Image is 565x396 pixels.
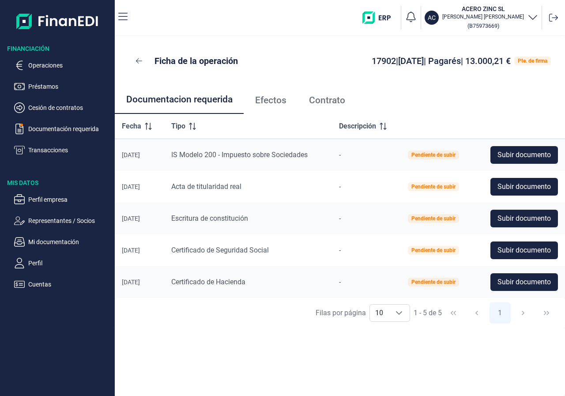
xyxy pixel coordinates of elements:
button: Cesión de contratos [14,102,111,113]
span: Descripción [339,121,376,132]
span: Subir documento [497,181,551,192]
button: Page 1 [490,302,511,324]
p: Operaciones [28,60,111,71]
span: Subir documento [497,277,551,287]
button: Subir documento [490,178,558,196]
button: Subir documento [490,210,558,227]
span: Subir documento [497,150,551,160]
button: Documentación requerida [14,124,111,134]
span: Documentacion requerida [126,95,233,104]
p: Perfil empresa [28,194,111,205]
p: Documentación requerida [28,124,111,134]
span: Escritura de constitución [171,214,248,223]
button: Préstamos [14,81,111,92]
button: Cuentas [14,279,111,290]
small: Copiar cif [467,23,499,29]
button: Mi documentación [14,237,111,247]
span: 1 - 5 de 5 [414,309,442,317]
button: Perfil empresa [14,194,111,205]
a: Efectos [244,86,298,115]
p: Transacciones [28,145,111,155]
div: Filas por página [316,308,366,318]
div: [DATE] [122,151,157,158]
div: [DATE] [122,279,157,286]
span: Certificado de Seguridad Social [171,246,269,254]
button: First Page [443,302,464,324]
img: erp [362,11,397,24]
img: Logo de aplicación [16,7,99,35]
span: 10 [370,305,388,321]
span: - [339,214,341,223]
p: Ficha de la operación [154,55,238,67]
span: Subir documento [497,245,551,256]
span: 17902 | [DATE] | Pagarés | 13.000,21 € [372,56,511,66]
div: Pte. de firma [518,58,547,64]
div: [DATE] [122,183,157,190]
div: Pendiente de subir [411,152,456,158]
span: - [339,278,341,286]
span: Tipo [171,121,185,132]
p: Préstamos [28,81,111,92]
button: Previous Page [466,302,487,324]
a: Contrato [298,86,356,115]
h3: ACERO ZINC SL [442,4,524,13]
div: Choose [388,305,410,321]
button: Transacciones [14,145,111,155]
button: Subir documento [490,146,558,164]
button: Perfil [14,258,111,268]
span: - [339,246,341,254]
a: Documentacion requerida [115,86,244,115]
button: Operaciones [14,60,111,71]
span: Contrato [309,96,345,105]
p: Perfil [28,258,111,268]
span: Efectos [255,96,286,105]
p: Cesión de contratos [28,102,111,113]
span: Subir documento [497,213,551,224]
p: AC [428,13,436,22]
div: [DATE] [122,247,157,254]
span: Certificado de Hacienda [171,278,245,286]
div: [DATE] [122,215,157,222]
p: Cuentas [28,279,111,290]
span: IS Modelo 200 - Impuesto sobre Sociedades [171,151,308,159]
span: - [339,151,341,159]
button: Representantes / Socios [14,215,111,226]
div: Pendiente de subir [411,184,456,189]
p: Mi documentación [28,237,111,247]
p: Representantes / Socios [28,215,111,226]
button: ACACERO ZINC SL[PERSON_NAME] [PERSON_NAME](B75973669) [425,4,538,31]
p: [PERSON_NAME] [PERSON_NAME] [442,13,524,20]
button: Last Page [536,302,557,324]
div: Pendiente de subir [411,279,456,285]
span: Fecha [122,121,141,132]
button: Next Page [512,302,534,324]
button: Subir documento [490,241,558,259]
button: Subir documento [490,273,558,291]
div: Pendiente de subir [411,248,456,253]
span: Acta de titularidad real [171,182,241,191]
span: - [339,182,341,191]
div: Pendiente de subir [411,216,456,221]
